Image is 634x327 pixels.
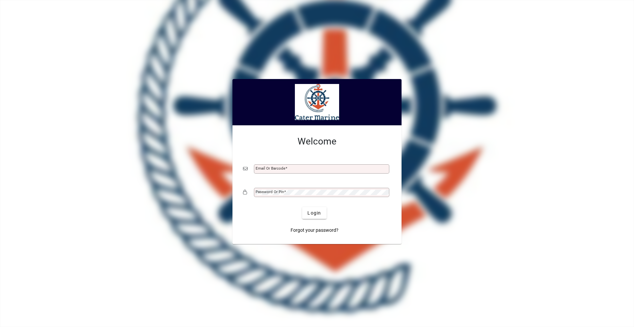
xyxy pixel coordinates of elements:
[256,166,285,171] mat-label: Email or Barcode
[291,227,338,234] span: Forgot your password?
[243,136,391,147] h2: Welcome
[302,207,326,219] button: Login
[288,224,341,236] a: Forgot your password?
[256,189,284,194] mat-label: Password or Pin
[307,210,321,217] span: Login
